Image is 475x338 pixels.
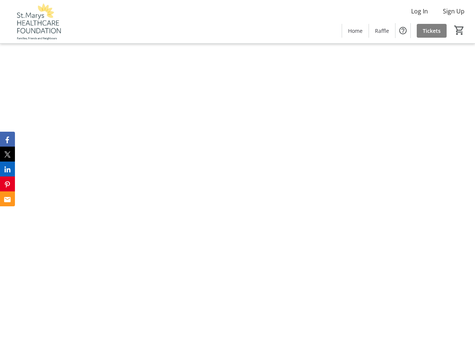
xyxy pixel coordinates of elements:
[411,7,428,16] span: Log In
[342,24,369,38] a: Home
[369,24,395,38] a: Raffle
[417,24,447,38] a: Tickets
[405,5,434,17] button: Log In
[395,23,410,38] button: Help
[4,3,71,40] img: St. Marys Healthcare Foundation's Logo
[453,24,466,37] button: Cart
[375,27,389,35] span: Raffle
[437,5,471,17] button: Sign Up
[348,27,363,35] span: Home
[423,27,441,35] span: Tickets
[443,7,465,16] span: Sign Up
